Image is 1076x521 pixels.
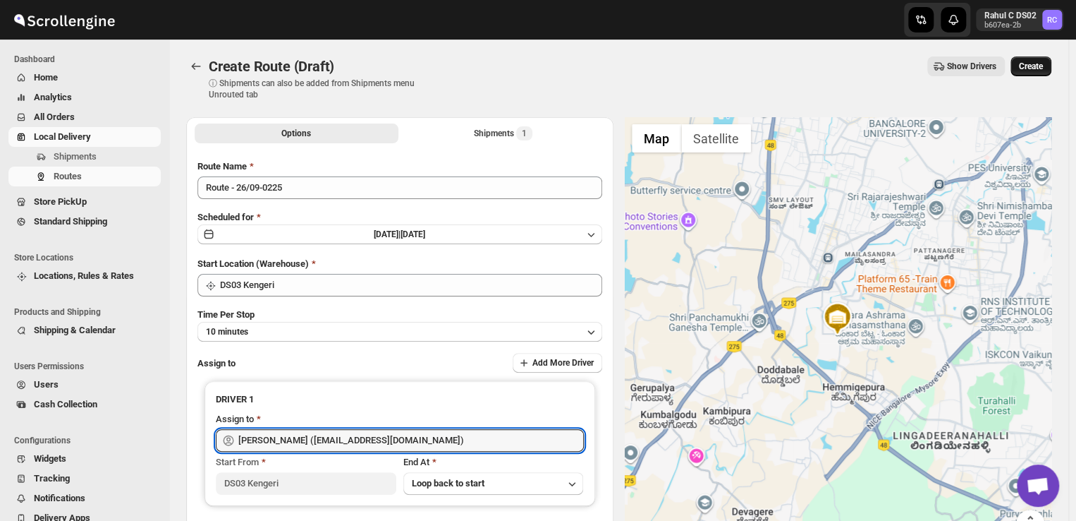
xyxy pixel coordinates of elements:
[34,325,116,335] span: Shipping & Calendar
[947,61,996,72] span: Show Drivers
[34,453,66,464] span: Widgets
[8,395,161,414] button: Cash Collection
[14,252,162,263] span: Store Locations
[186,56,206,76] button: Routes
[632,124,681,152] button: Show street map
[34,399,97,409] span: Cash Collection
[197,161,247,172] span: Route Name
[976,8,1063,31] button: User menu
[14,361,162,372] span: Users Permissions
[34,196,87,207] span: Store PickUp
[197,258,309,269] span: Start Location (Warehouse)
[403,472,584,495] button: Loop back to start
[8,167,161,186] button: Routes
[197,224,602,244] button: [DATE]|[DATE]
[8,321,161,340] button: Shipping & Calendar
[374,229,401,239] span: [DATE] |
[1010,56,1051,76] button: Create
[281,128,311,139] span: Options
[412,478,484,489] span: Loop back to start
[34,216,107,227] span: Standard Shipping
[403,455,584,469] div: End At
[34,112,75,122] span: All Orders
[209,58,334,75] span: Create Route (Draft)
[681,124,751,152] button: Show satellite imagery
[984,10,1037,21] p: Rahul C DS02
[1019,61,1043,72] span: Create
[220,274,602,297] input: Search location
[14,54,162,65] span: Dashboard
[197,309,255,320] span: Time Per Stop
[513,353,602,373] button: Add More Driver
[216,393,584,407] h3: DRIVER 1
[1042,10,1062,30] span: Rahul C DS02
[14,306,162,318] span: Products and Shipping
[8,107,161,127] button: All Orders
[11,2,117,37] img: ScrollEngine
[54,171,82,181] span: Routes
[34,92,72,102] span: Analytics
[216,457,259,467] span: Start From
[474,126,532,140] div: Shipments
[238,429,584,452] input: Search assignee
[54,151,97,162] span: Shipments
[8,68,161,88] button: Home
[34,72,58,83] span: Home
[209,78,431,100] p: ⓘ Shipments can also be added from Shipments menu Unrouted tab
[14,435,162,446] span: Configurations
[522,128,527,139] span: 1
[1047,16,1057,25] text: RC
[8,489,161,508] button: Notifications
[401,229,425,239] span: [DATE]
[8,266,161,286] button: Locations, Rules & Rates
[206,326,248,337] span: 10 minutes
[8,449,161,469] button: Widgets
[197,322,602,342] button: 10 minutes
[195,124,398,143] button: All Route Options
[984,21,1037,30] p: b607ea-2b
[34,493,85,503] span: Notifications
[34,473,70,484] span: Tracking
[8,469,161,489] button: Tracking
[1017,465,1059,507] div: Open chat
[216,412,254,426] div: Assign to
[197,212,254,222] span: Scheduled for
[927,56,1005,76] button: Show Drivers
[8,88,161,107] button: Analytics
[401,124,605,143] button: Selected Shipments
[8,375,161,395] button: Users
[8,147,161,167] button: Shipments
[34,379,59,390] span: Users
[532,357,594,369] span: Add More Driver
[34,131,91,142] span: Local Delivery
[34,270,134,281] span: Locations, Rules & Rates
[197,176,602,199] input: Eg: Bengaluru Route
[197,358,236,369] span: Assign to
